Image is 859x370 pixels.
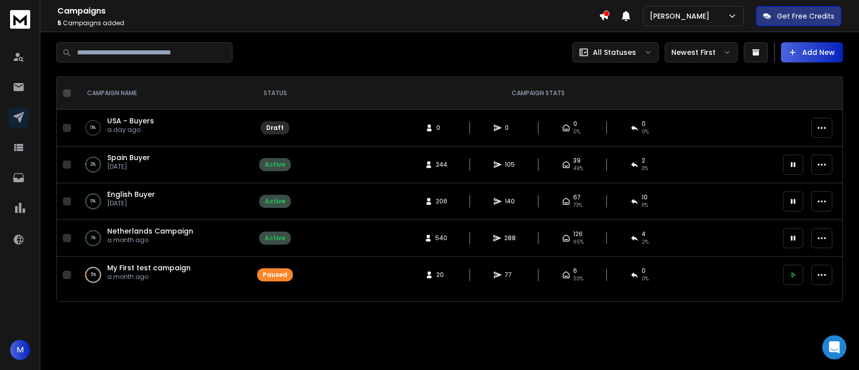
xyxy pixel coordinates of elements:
[642,201,648,209] span: 11 %
[642,128,649,136] span: 0%
[642,267,646,275] span: 0
[573,193,581,201] span: 67
[642,120,646,128] span: 0
[91,160,96,170] p: 2 %
[75,77,251,110] th: CAMPAIGN NAME
[642,157,645,165] span: 2
[573,157,581,165] span: 39
[75,220,251,257] td: 1%Netherlands Campaigna month ago
[573,267,577,275] span: 6
[505,197,515,205] span: 140
[436,124,446,132] span: 0
[665,42,738,62] button: Newest First
[781,42,843,62] button: Add New
[107,226,193,236] a: Netherlands Campaign
[642,230,646,238] span: 4
[573,165,583,173] span: 49 %
[107,126,154,134] p: a day ago
[91,196,96,206] p: 0 %
[75,110,251,146] td: 0%USA - Buyersa day ago
[642,193,648,201] span: 10
[573,230,583,238] span: 126
[642,275,649,283] span: 0 %
[573,128,580,136] span: 0%
[822,335,846,359] div: Open Intercom Messenger
[436,271,446,279] span: 20
[573,120,577,128] span: 0
[777,11,834,21] p: Get Free Credits
[57,19,61,27] span: 5
[756,6,841,26] button: Get Free Credits
[107,263,191,273] a: My First test campaign
[107,236,193,244] p: a month ago
[266,124,284,132] div: Draft
[107,189,155,199] a: English Buyer
[57,5,599,17] h1: Campaigns
[10,340,30,360] button: M
[436,161,447,169] span: 244
[265,161,285,169] div: Active
[265,197,285,205] div: Active
[91,233,96,243] p: 1 %
[75,146,251,183] td: 2%Spain Buyer[DATE]
[75,257,251,293] td: 5%My First test campaigna month ago
[265,234,285,242] div: Active
[107,199,155,207] p: [DATE]
[435,234,447,242] span: 540
[504,234,516,242] span: 288
[436,197,447,205] span: 206
[107,163,150,171] p: [DATE]
[75,183,251,220] td: 0%English Buyer[DATE]
[573,238,584,246] span: 65 %
[263,271,287,279] div: Paused
[650,11,714,21] p: [PERSON_NAME]
[91,123,96,133] p: 0 %
[505,161,515,169] span: 105
[10,10,30,29] img: logo
[593,47,636,57] p: All Statuses
[107,116,154,126] a: USA - Buyers
[642,165,648,173] span: 3 %
[107,273,191,281] p: a month ago
[642,238,649,246] span: 2 %
[251,77,299,110] th: STATUS
[91,270,96,280] p: 5 %
[505,124,515,132] span: 0
[573,201,582,209] span: 73 %
[505,271,515,279] span: 77
[57,19,599,27] p: Campaigns added
[299,77,777,110] th: CAMPAIGN STATS
[107,153,150,163] a: Spain Buyer
[573,275,583,283] span: 30 %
